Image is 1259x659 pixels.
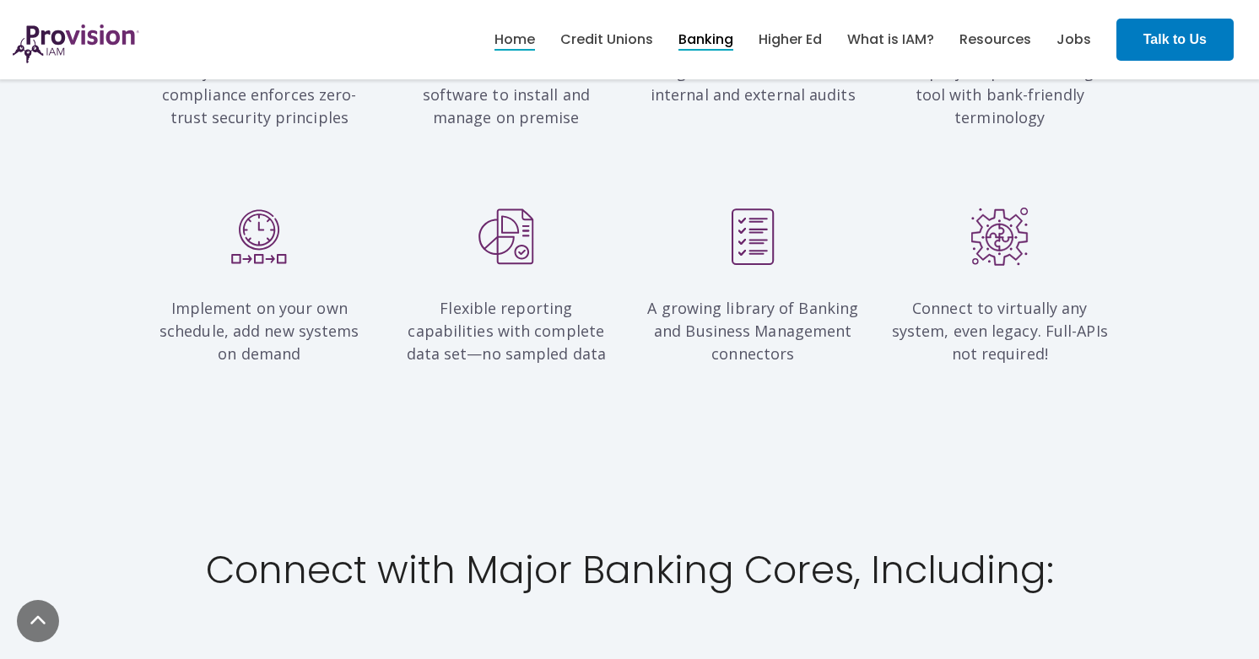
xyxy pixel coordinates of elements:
[647,298,858,364] span: A growing library of Banking and Business Management connectors
[1116,19,1234,61] a: Talk to Us
[1056,25,1091,54] a: Jobs
[403,62,609,127] span: Cloud-based SaaS means no software to install and manage on premise
[724,208,781,266] img: Report
[407,298,606,364] span: Flexible reporting capabilities with complete data set—no sampled data
[959,25,1031,54] a: Resources
[759,25,822,54] a: Higher Ed
[678,25,733,54] a: Banking
[905,62,1094,127] span: Step-by-step Onboarding tool with bank-friendly terminology
[1143,32,1207,46] strong: Talk to Us
[162,62,357,127] span: Policy-driven, automated compliance enforces zero-trust security principles
[149,549,1110,591] h2: Connect with Major Banking Cores, Including:
[230,208,288,266] img: On_Demand
[971,208,1029,266] img: Connectors
[847,25,934,54] a: What is IAM?
[478,208,535,266] img: Reporting_Capabilities
[482,13,1104,67] nav: menu
[560,25,653,54] a: Credit Unions
[494,25,535,54] a: Home
[159,298,359,364] span: Implement on your own schedule, add new systems on demand
[892,298,1108,364] span: Connect to virtually any system, even legacy. Full-APIs not required!
[13,24,139,63] img: ProvisionIAM-Logo-Purple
